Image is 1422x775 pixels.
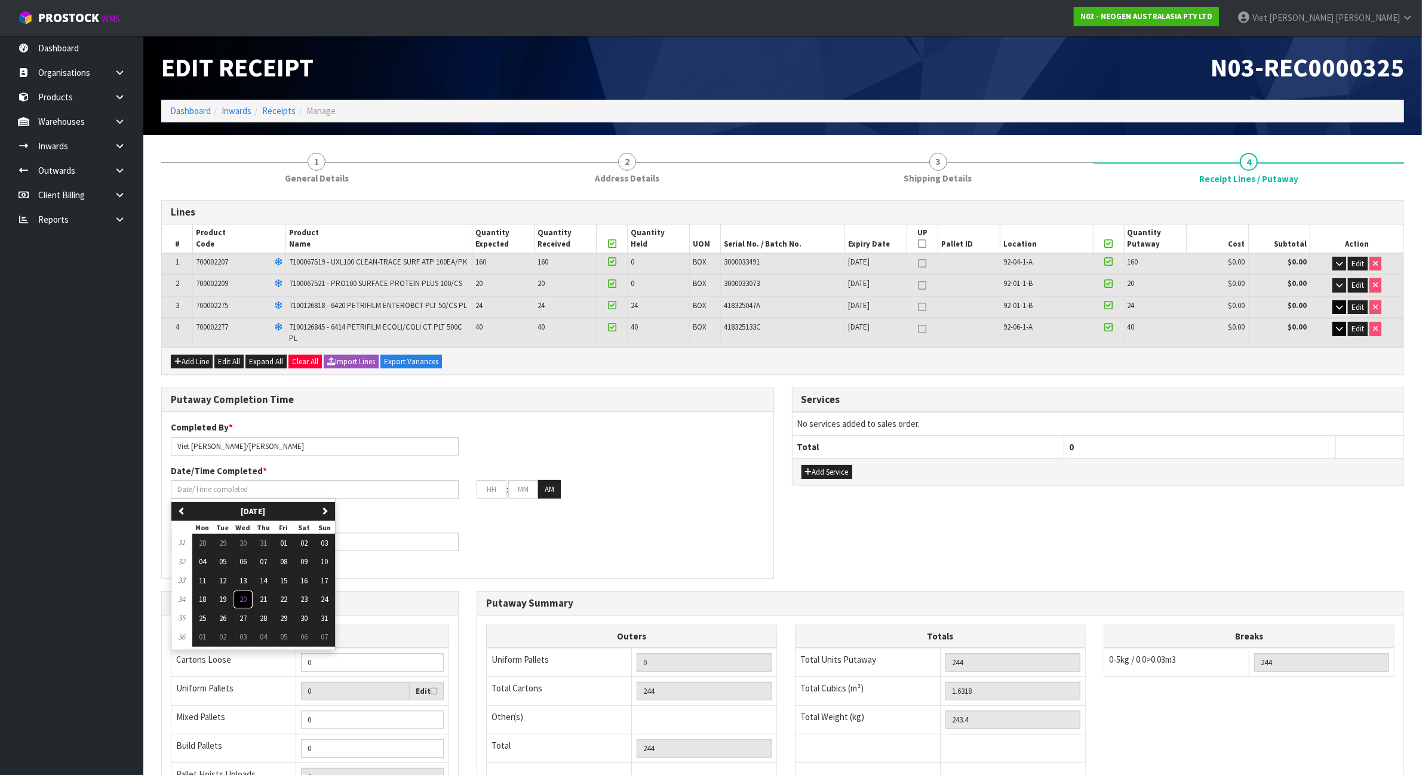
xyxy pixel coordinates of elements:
button: 02 [213,628,233,647]
th: Product Code [193,224,286,253]
button: Expand All [245,355,287,369]
span: 24 [1128,300,1135,310]
span: 7100126818 - 6420 PETRIFILM ENTEROBCT PLT 50/CS PL [289,300,467,310]
td: : [506,480,508,499]
th: Product Name [286,224,472,253]
span: BOX [693,257,707,267]
i: Frozen Goods [275,302,282,310]
button: AM [538,480,561,499]
span: 700002207 [196,257,228,267]
small: Saturday [298,523,310,532]
button: 21 [253,590,274,609]
i: Frozen Goods [275,280,282,288]
input: MM [508,480,538,499]
span: 700002275 [196,300,228,310]
small: Monday [196,523,210,532]
span: 01 [199,632,206,642]
td: Other(s) [486,705,631,734]
h3: Lines [171,207,1395,218]
span: 24 [321,594,328,604]
span: 1 [308,153,325,171]
button: Add Line [171,355,213,369]
span: 1 [176,257,179,267]
span: 20 [1128,278,1135,288]
strong: N03 - NEOGEN AUSTRALASIA PTY LTD [1080,11,1212,21]
strong: $0.00 [1288,322,1307,332]
span: 40 [538,322,545,332]
button: Export Variances [380,355,442,369]
span: 7100067519 - UXL100 CLEAN-TRACE SURF ATP 100EA/PK [289,257,467,267]
span: 700002277 [196,322,228,332]
th: Quantity Expected [472,224,535,253]
span: 11 [199,576,206,586]
span: 2 [618,153,636,171]
span: 19 [219,594,226,604]
span: 20 [475,278,483,288]
th: Quantity Held [628,224,690,253]
span: 0-5kg / 0.0>0.03m3 [1109,654,1176,665]
small: Tuesday [217,523,229,532]
span: 22 [280,594,287,604]
span: 26 [219,613,226,623]
button: 16 [294,571,314,591]
label: Edit [416,685,437,697]
button: 31 [314,609,335,628]
span: 05 [219,556,226,567]
span: 92-01-1-B [1003,300,1033,310]
small: Wednesday [236,523,251,532]
button: 07 [314,628,335,647]
button: 23 [294,590,314,609]
span: 01 [280,538,287,548]
span: BOX [693,278,707,288]
th: Total [793,435,1064,458]
input: Manual [301,653,444,672]
span: 24 [475,300,483,310]
span: 7100067521 - PRO100 SURFACE PROTEIN PLUS 100/CS [289,278,462,288]
button: 14 [253,571,274,591]
span: 24 [631,300,638,310]
button: Edit [1348,257,1368,271]
td: Cartons Loose [171,648,296,677]
button: Add Service [801,465,852,479]
button: 09 [294,552,314,571]
span: [DATE] [848,278,870,288]
span: 29 [280,613,287,623]
input: TOTAL PACKS [637,739,772,758]
th: Action [1310,224,1403,253]
h3: Putaway Completion Time [171,394,764,405]
span: Edit [1352,302,1364,312]
span: 13 [239,576,247,586]
input: HH [477,480,506,499]
th: Outers [486,625,776,648]
button: 22 [274,590,294,609]
span: 31 [260,538,267,548]
span: 40 [475,322,483,332]
td: Mixed Pallets [171,706,296,734]
em: 34 [179,594,186,604]
span: 15 [280,576,287,586]
input: Manual [301,711,444,729]
button: Import Lines [324,355,379,369]
button: 26 [213,609,233,628]
button: 29 [213,534,233,553]
button: Edit All [214,355,244,369]
span: 05 [280,632,287,642]
button: 05 [213,552,233,571]
span: 3000033491 [724,257,760,267]
span: $0.00 [1228,300,1245,310]
td: Total Units Putaway [795,648,940,677]
span: General Details [285,172,349,184]
span: Edit [1352,259,1364,269]
span: BOX [693,322,707,332]
span: 28 [199,538,206,548]
input: OUTERS TOTAL = CTN [637,682,772,700]
span: 92-01-1-B [1003,278,1033,288]
span: 160 [475,257,486,267]
small: Sunday [318,523,331,532]
span: 08 [280,556,287,567]
span: 03 [321,538,328,548]
button: 08 [274,552,294,571]
span: $0.00 [1228,257,1245,267]
span: Expand All [249,356,283,367]
span: 04 [260,632,267,642]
